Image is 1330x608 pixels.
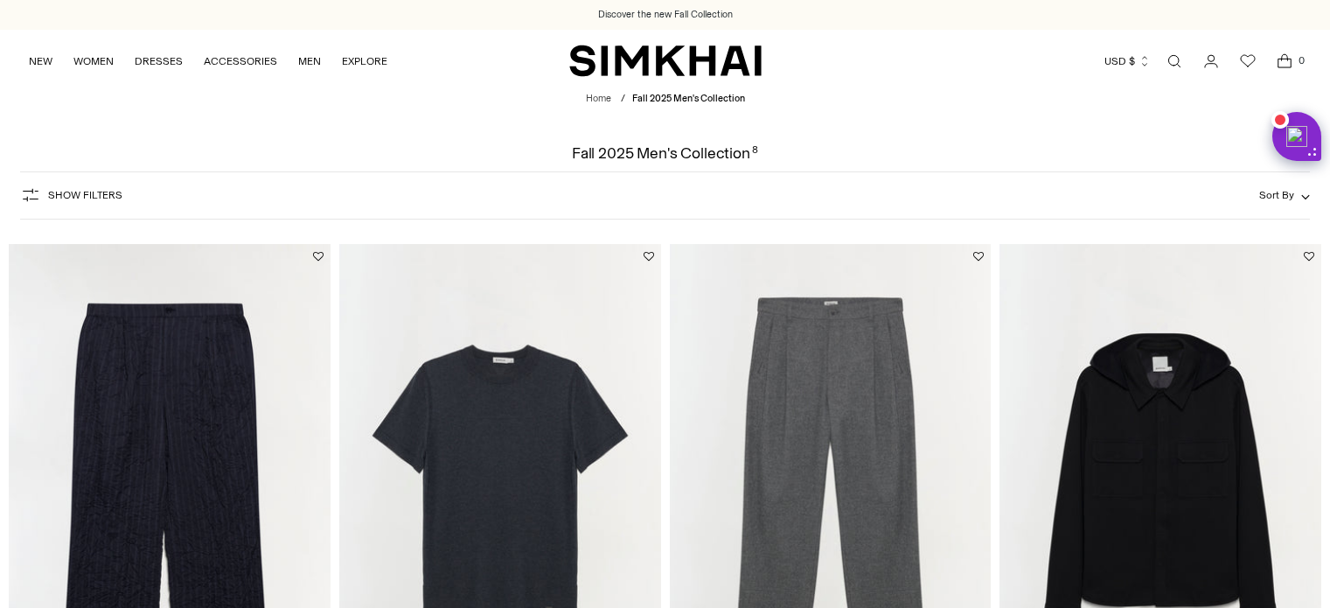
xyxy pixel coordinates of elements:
[73,42,114,80] a: WOMEN
[644,251,654,262] button: Add to Wishlist
[569,44,762,78] a: SIMKHAI
[29,42,52,80] a: NEW
[621,92,625,107] div: /
[1304,251,1314,262] button: Add to Wishlist
[572,145,758,161] h1: Fall 2025 Men's Collection
[135,42,183,80] a: DRESSES
[1230,44,1265,79] a: Wishlist
[1157,44,1192,79] a: Open search modal
[298,42,321,80] a: MEN
[598,8,733,22] a: Discover the new Fall Collection
[1104,42,1151,80] button: USD $
[752,145,758,161] div: 8
[342,42,387,80] a: EXPLORE
[313,251,324,262] button: Add to Wishlist
[48,189,122,201] span: Show Filters
[1267,44,1302,79] a: Open cart modal
[586,93,611,104] a: Home
[973,251,984,262] button: Add to Wishlist
[204,42,277,80] a: ACCESSORIES
[20,181,122,209] button: Show Filters
[632,93,745,104] span: Fall 2025 Men's Collection
[1259,185,1310,205] button: Sort By
[586,92,745,107] nav: breadcrumbs
[1293,52,1309,68] span: 0
[1194,44,1229,79] a: Go to the account page
[1259,189,1294,201] span: Sort By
